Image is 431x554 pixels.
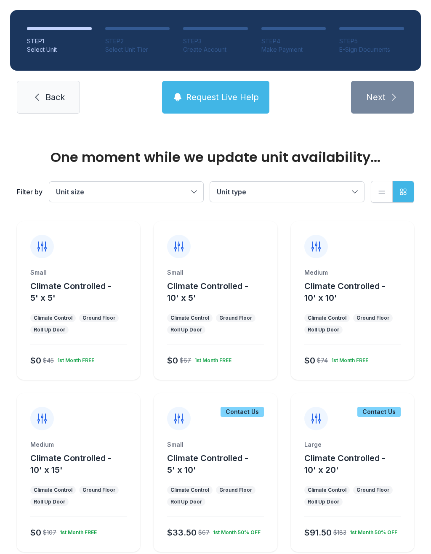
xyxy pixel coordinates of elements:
[30,280,137,304] button: Climate Controlled - 5' x 5'
[34,498,65,505] div: Roll Up Door
[339,45,404,54] div: E-Sign Documents
[30,281,112,303] span: Climate Controlled - 5' x 5'
[328,354,368,364] div: 1st Month FREE
[105,45,170,54] div: Select Unit Tier
[82,315,115,321] div: Ground Floor
[43,356,54,365] div: $45
[308,315,346,321] div: Climate Control
[34,315,72,321] div: Climate Control
[30,268,127,277] div: Small
[261,37,326,45] div: STEP 4
[308,487,346,493] div: Climate Control
[27,45,92,54] div: Select Unit
[49,182,203,202] button: Unit size
[167,280,274,304] button: Climate Controlled - 10' x 5'
[198,528,210,537] div: $67
[167,452,274,476] button: Climate Controlled - 5' x 10'
[304,527,332,538] div: $91.50
[221,407,264,417] div: Contact Us
[183,45,248,54] div: Create Account
[180,356,191,365] div: $67
[170,315,209,321] div: Climate Control
[357,407,401,417] div: Contact Us
[304,453,386,475] span: Climate Controlled - 10' x 20'
[304,355,315,366] div: $0
[43,528,56,537] div: $107
[304,281,386,303] span: Climate Controlled - 10' x 10'
[304,452,411,476] button: Climate Controlled - 10' x 20'
[210,182,364,202] button: Unit type
[219,487,252,493] div: Ground Floor
[167,355,178,366] div: $0
[170,487,209,493] div: Climate Control
[346,526,397,536] div: 1st Month 50% OFF
[30,527,41,538] div: $0
[30,452,137,476] button: Climate Controlled - 10' x 15'
[191,354,231,364] div: 1st Month FREE
[339,37,404,45] div: STEP 5
[167,440,263,449] div: Small
[167,453,248,475] span: Climate Controlled - 5' x 10'
[317,356,328,365] div: $74
[82,487,115,493] div: Ground Floor
[308,326,339,333] div: Roll Up Door
[170,498,202,505] div: Roll Up Door
[304,268,401,277] div: Medium
[186,91,259,103] span: Request Live Help
[183,37,248,45] div: STEP 3
[219,315,252,321] div: Ground Floor
[366,91,386,103] span: Next
[56,526,97,536] div: 1st Month FREE
[210,526,261,536] div: 1st Month 50% OFF
[167,281,248,303] span: Climate Controlled - 10' x 5'
[17,151,414,164] div: One moment while we update unit availability...
[167,268,263,277] div: Small
[34,326,65,333] div: Roll Up Door
[34,487,72,493] div: Climate Control
[17,187,43,197] div: Filter by
[56,188,84,196] span: Unit size
[304,280,411,304] button: Climate Controlled - 10' x 10'
[217,188,246,196] span: Unit type
[308,498,339,505] div: Roll Up Door
[54,354,94,364] div: 1st Month FREE
[170,326,202,333] div: Roll Up Door
[30,355,41,366] div: $0
[30,453,112,475] span: Climate Controlled - 10' x 15'
[167,527,197,538] div: $33.50
[357,487,389,493] div: Ground Floor
[45,91,65,103] span: Back
[30,440,127,449] div: Medium
[304,440,401,449] div: Large
[333,528,346,537] div: $183
[261,45,326,54] div: Make Payment
[27,37,92,45] div: STEP 1
[357,315,389,321] div: Ground Floor
[105,37,170,45] div: STEP 2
